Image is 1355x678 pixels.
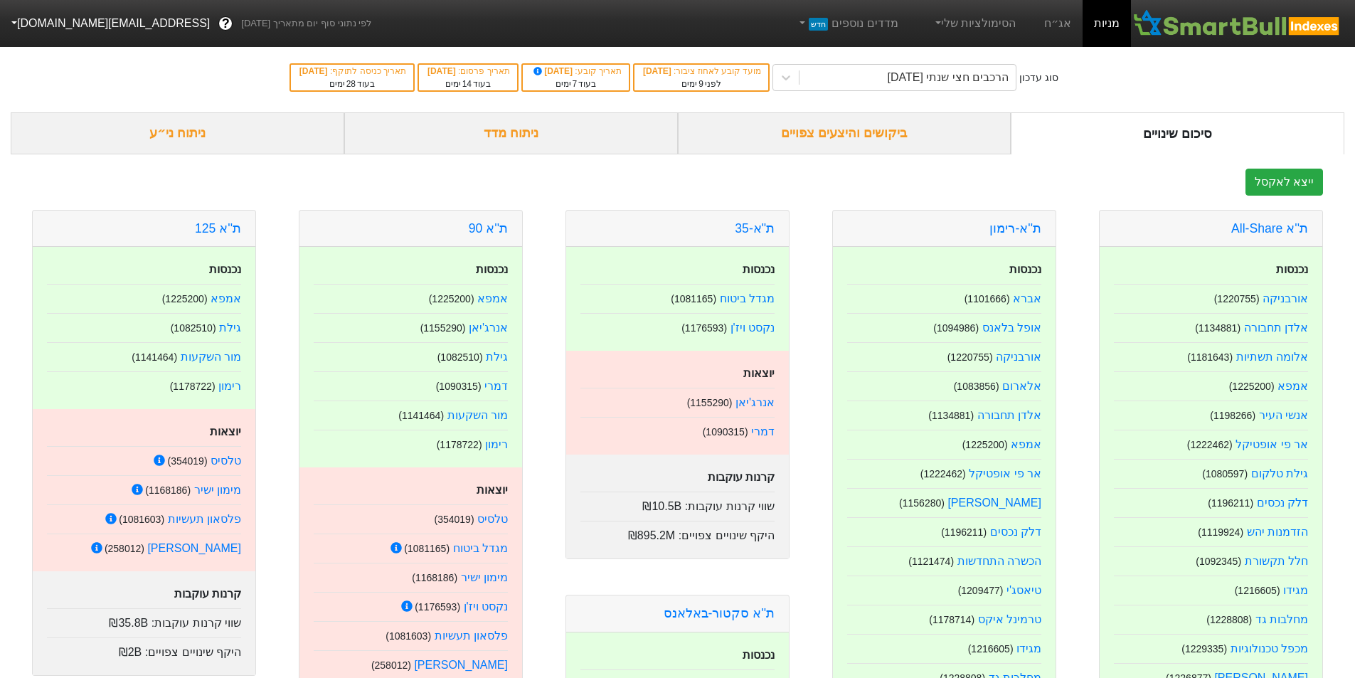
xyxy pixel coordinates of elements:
[427,66,458,76] span: [DATE]
[218,380,241,392] a: רימון
[109,617,148,629] span: ₪35.8B
[211,292,241,304] a: אמפא
[1202,468,1248,480] small: ( 1080597 )
[730,322,775,334] a: נקסט ויז'ן
[720,292,775,304] a: מגדל ביטוח
[162,293,208,304] small: ( 1225200 )
[888,69,1009,86] div: הרכבים חצי שנתי [DATE]
[1195,322,1240,334] small: ( 1134881 )
[194,484,241,496] a: מימון ישיר
[298,65,406,78] div: תאריך כניסה לתוקף :
[671,293,716,304] small: ( 1081165 )
[664,606,775,620] a: ת''א סקטור-באלאנס
[211,455,241,467] a: טלסיס
[47,608,241,632] div: שווי קרנות עוקבות :
[209,263,241,275] strong: נכנסות
[1283,584,1308,596] a: מגידו
[965,293,1010,304] small: ( 1101666 )
[982,322,1041,334] a: אופל בלאנס
[1244,322,1308,334] a: אלדן תחבורה
[791,9,904,38] a: מדדים נוספיםחדש
[47,637,241,661] div: היקף שינויים צפויים :
[1231,221,1308,235] a: ת''א All-Share
[105,543,144,554] small: ( 258012 )
[933,322,979,334] small: ( 1094986 )
[580,521,775,544] div: היקף שינויים צפויים :
[477,292,508,304] a: אמפא
[1231,642,1308,655] a: מכפל טכנולוגיות
[929,614,974,625] small: ( 1178714 )
[435,630,508,642] a: פלסאון תעשיות
[415,601,460,613] small: ( 1176593 )
[899,497,945,509] small: ( 1156280 )
[170,381,216,392] small: ( 1178722 )
[429,293,474,304] small: ( 1225200 )
[447,409,508,421] a: מור השקעות
[954,381,999,392] small: ( 1083856 )
[219,322,241,334] a: גילת
[735,396,775,408] a: אנרג'יאן
[1255,613,1308,625] a: מחלבות גד
[222,14,230,33] span: ?
[1181,643,1227,655] small: ( 1229335 )
[461,571,508,583] a: מימון ישיר
[174,588,241,600] strong: קרנות עוקבות
[145,484,191,496] small: ( 1168186 )
[687,397,733,408] small: ( 1155290 )
[1229,381,1275,392] small: ( 1225200 )
[642,500,681,512] span: ₪10.5B
[703,426,748,438] small: ( 1090315 )
[1210,410,1255,421] small: ( 1198266 )
[1235,585,1280,596] small: ( 1216605 )
[978,613,1041,625] a: טרמינל איקס
[119,514,164,525] small: ( 1081603 )
[643,66,674,76] span: [DATE]
[1236,351,1308,363] a: אלומה תשתיות
[437,439,482,450] small: ( 1178722 )
[469,221,508,235] a: ת''א 90
[947,351,993,363] small: ( 1220755 )
[1247,526,1308,538] a: הזדמנות יהש
[476,263,508,275] strong: נכנסות
[434,514,474,525] small: ( 354019 )
[580,492,775,515] div: שווי קרנות עוקבות :
[743,263,775,275] strong: נכנסות
[404,543,450,554] small: ( 1081165 )
[642,78,761,90] div: לפני ימים
[743,367,775,379] strong: יוצאות
[171,322,216,334] small: ( 1082510 )
[1277,380,1308,392] a: אמפא
[1236,438,1308,450] a: אר פי אופטיקל
[1245,555,1308,567] a: חלל תקשורת
[530,78,622,90] div: בעוד ימים
[642,65,761,78] div: מועד קובע לאחוז ציבור :
[1196,556,1241,567] small: ( 1092345 )
[941,526,987,538] small: ( 1196211 )
[299,66,330,76] span: [DATE]
[908,556,954,567] small: ( 1121474 )
[485,438,508,450] a: רימון
[530,65,622,78] div: תאריך קובע :
[1245,169,1323,196] button: ייצא לאקסל
[210,425,241,438] strong: יוצאות
[1009,263,1041,275] strong: נכנסות
[1011,438,1041,450] a: אמפא
[147,542,241,554] a: [PERSON_NAME]
[1011,112,1344,154] div: סיכום שינויים
[1208,497,1253,509] small: ( 1196211 )
[386,630,431,642] small: ( 1081603 )
[928,410,974,421] small: ( 1134881 )
[708,471,775,483] strong: קרנות עוקבות
[1263,292,1308,304] a: אורבניקה
[426,78,510,90] div: בעוד ימים
[346,79,356,89] span: 28
[990,526,1041,538] a: דלק נכסים
[573,79,578,89] span: 7
[477,513,508,525] a: טלסיס
[453,542,508,554] a: מגדל ביטוח
[1251,467,1308,480] a: גילת טלקום
[464,600,509,613] a: נקסט ויז'ן
[298,78,406,90] div: בעוד ימים
[1257,497,1308,509] a: דלק נכסים
[436,381,482,392] small: ( 1090315 )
